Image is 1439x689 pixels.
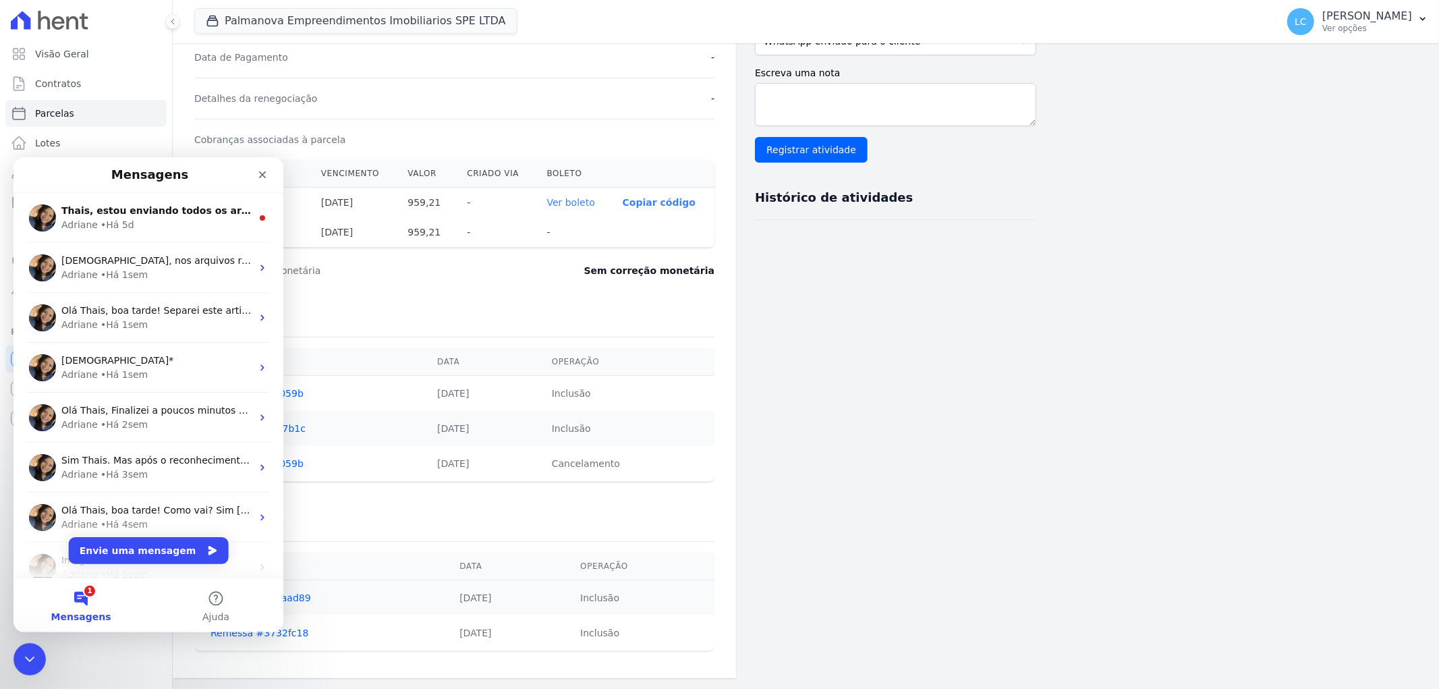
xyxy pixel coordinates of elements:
[48,360,84,375] div: Adriane
[536,376,714,412] td: Inclusão
[421,411,536,446] td: [DATE]
[755,190,913,206] h3: Histórico de atividades
[16,397,43,424] img: Profile image for Adriane
[194,304,714,321] h3: Exportação
[189,455,216,464] span: Ajuda
[13,643,46,676] iframe: Intercom live chat
[584,264,714,277] dd: Sem correção monetária
[87,61,121,75] div: • Há 5d
[536,446,714,481] td: Cancelamento
[194,264,502,277] dt: Última correção monetária
[547,197,595,208] a: Ver boleto
[564,553,714,580] th: Operação
[5,278,167,305] a: Troca de Arquivos
[194,348,421,376] th: Arquivo
[35,77,81,90] span: Contratos
[397,160,456,188] th: Valor
[194,8,517,34] button: Palmanova Empreendimentos Imobiliarios SPE LTDA
[48,298,683,308] span: Sim Thais. Mas após o reconhecimento do pagamento em duplicidade, o banco realiza a devolução aut...
[38,455,98,464] span: Mensagens
[194,51,288,64] dt: Data de Pagamento
[310,188,397,218] th: [DATE]
[5,248,167,275] a: Negativação
[87,111,134,125] div: • Há 1sem
[397,188,456,218] th: 959,21
[5,219,167,246] a: Transferências
[5,346,167,373] a: Recebíveis
[1322,9,1412,23] p: [PERSON_NAME]
[310,217,397,247] th: [DATE]
[48,310,84,325] div: Adriane
[1276,3,1439,40] button: LC [PERSON_NAME] Ver opções
[13,157,283,632] iframe: Intercom live chat
[5,375,167,402] a: Conta Hent
[48,48,530,59] span: Thais, estou enviando todos os arquivos retornos regerados do empreendimento Campos:
[421,376,536,412] td: [DATE]
[5,40,167,67] a: Visão Geral
[48,260,84,275] div: Adriane
[48,148,293,159] span: Olá Thais, boa tarde! Separei este artigo para você:
[35,136,61,150] span: Lotes
[536,411,714,446] td: Inclusão
[16,297,43,324] img: Profile image for Adriane
[421,446,536,481] td: [DATE]
[1322,23,1412,34] p: Ver opções
[564,615,714,651] td: Inclusão
[456,217,536,247] th: -
[194,92,318,105] dt: Detalhes da renegociação
[5,130,167,157] a: Lotes
[456,188,536,218] th: -
[48,111,84,125] div: Adriane
[48,397,107,408] span: Imagina! = )
[135,421,270,475] button: Ajuda
[87,410,134,424] div: • Há 6sem
[5,70,167,97] a: Contratos
[55,380,215,407] button: Envie uma mensagem
[16,347,43,374] img: Profile image for Adriane
[210,388,304,399] a: Retorno #f4a3059b
[11,324,161,340] div: Plataformas
[755,66,1036,80] label: Escreva uma nota
[87,260,134,275] div: • Há 2sem
[755,137,868,163] input: Registrar atividade
[87,310,134,325] div: • Há 3sem
[16,97,43,124] img: Profile image for Adriane
[48,61,84,75] div: Adriane
[5,189,167,216] a: Minha Carteira
[397,217,456,247] th: 959,21
[310,160,397,188] th: Vencimento
[194,553,443,580] th: Arquivo
[48,211,84,225] div: Adriane
[711,51,714,64] dd: -
[210,628,308,638] a: Remessa #3732fc18
[87,161,134,175] div: • Há 1sem
[210,458,304,469] a: Retorno #f4a3059b
[87,211,134,225] div: • Há 1sem
[623,197,696,208] button: Copiar código
[48,348,661,358] span: Olá Thais, boa tarde! Como vai? Sim [DEMOGRAPHIC_DATA]. Separei este artigo sobre onde localizar ...
[711,92,714,105] dd: -
[194,509,714,525] h3: Importação
[443,580,564,616] td: [DATE]
[564,580,714,616] td: Inclusão
[48,410,84,424] div: Adriane
[421,348,536,376] th: Data
[443,615,564,651] td: [DATE]
[35,107,74,120] span: Parcelas
[48,198,160,209] span: [DEMOGRAPHIC_DATA]*
[48,161,84,175] div: Adriane
[5,100,167,127] a: Parcelas
[5,159,167,186] a: Clientes
[35,47,89,61] span: Visão Geral
[48,248,871,258] span: Olá Thais, Finalizei a poucos minutos a reunião. Vi que deu certo realizar o cancelamento das cob...
[16,197,43,224] img: Profile image for Adriane
[536,217,612,247] th: -
[1295,17,1307,26] span: LC
[16,247,43,274] img: Profile image for Adriane
[16,147,43,174] img: Profile image for Adriane
[456,160,536,188] th: Criado via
